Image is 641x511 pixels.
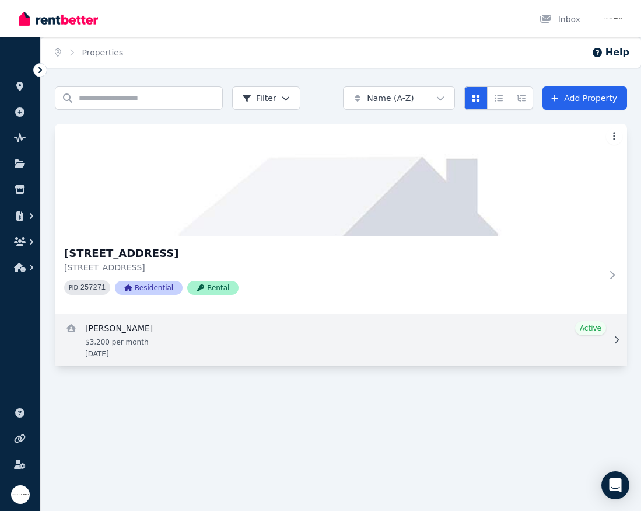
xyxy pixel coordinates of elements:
[55,124,627,314] a: 304/465 Chapel Road, Bankstown[STREET_ADDRESS][STREET_ADDRESS]PID 257271ResidentialRental
[55,124,627,236] img: 304/465 Chapel Road, Bankstown
[487,86,510,110] button: Compact list view
[69,284,78,291] small: PID
[187,281,239,295] span: Rental
[464,86,488,110] button: Card view
[540,13,580,25] div: Inbox
[367,92,414,104] span: Name (A-Z)
[464,86,533,110] div: View options
[11,485,30,504] img: Chloe Vuong
[64,245,601,262] h3: [STREET_ADDRESS]
[82,48,124,57] a: Properties
[604,9,622,28] img: Chloe Vuong
[41,37,137,68] nav: Breadcrumb
[510,86,533,110] button: Expanded list view
[242,92,276,104] span: Filter
[115,281,183,295] span: Residential
[64,262,601,273] p: [STREET_ADDRESS]
[542,86,627,110] a: Add Property
[80,284,106,292] code: 257271
[343,86,455,110] button: Name (A-Z)
[55,314,627,366] a: View details for CHLOE VUONG
[606,128,622,145] button: More options
[591,46,629,60] button: Help
[19,10,98,27] img: RentBetter
[232,86,300,110] button: Filter
[601,471,629,499] div: Open Intercom Messenger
